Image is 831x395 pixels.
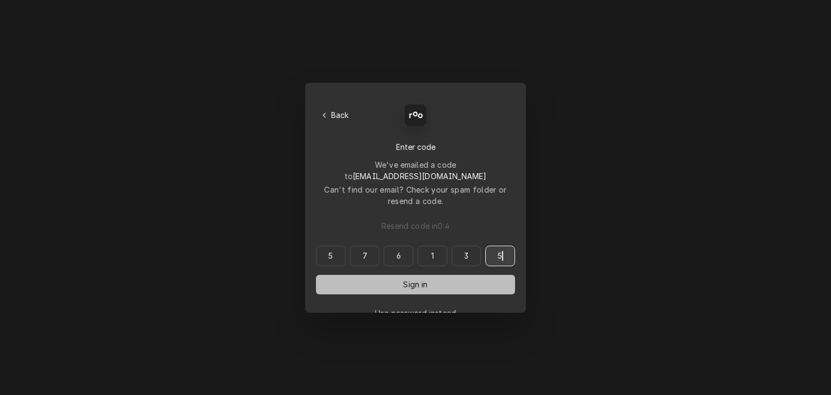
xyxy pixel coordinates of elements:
button: Resend code in0:4 [316,216,515,236]
span: Resend code in 0 : 4 [379,220,452,232]
div: Can't find our email? Check your spam folder or resend a code. [316,184,515,207]
span: Back [329,109,351,121]
span: [EMAIL_ADDRESS][DOMAIN_NAME] [353,172,486,181]
span: to [345,172,487,181]
div: Enter code [316,141,515,153]
button: Back [316,108,355,123]
button: Sign in [316,275,515,294]
div: We've emailed a code [316,159,515,182]
span: Sign in [401,279,430,290]
a: Go to Email and password form [375,307,456,319]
